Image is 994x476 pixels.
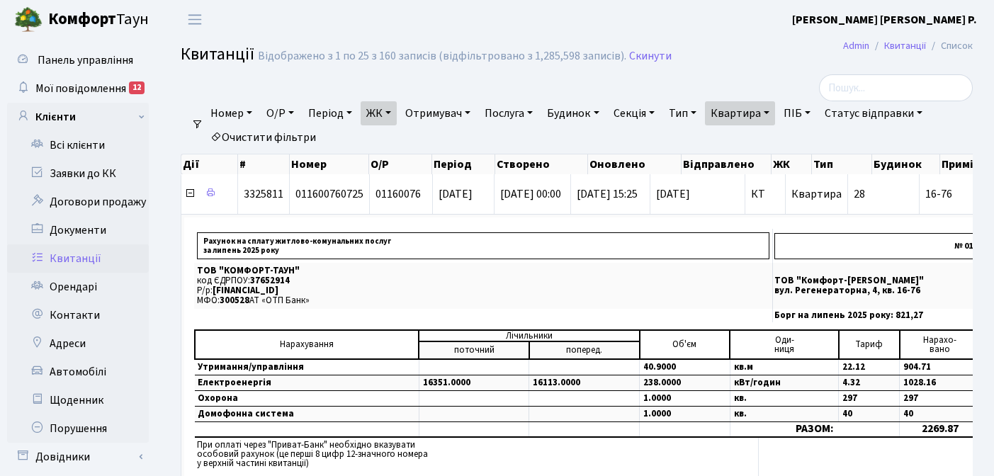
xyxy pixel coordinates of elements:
a: Документи [7,216,149,244]
a: Щоденник [7,386,149,414]
a: О/Р [261,101,300,125]
th: ЖК [772,154,812,174]
a: [PERSON_NAME] [PERSON_NAME] Р. [792,11,977,28]
td: Тариф [839,330,900,359]
li: Список [926,38,973,54]
b: [PERSON_NAME] [PERSON_NAME] Р. [792,12,977,28]
th: Номер [290,154,369,174]
td: кв. [730,391,839,407]
p: Р/р: [197,286,769,295]
th: Оновлено [588,154,682,174]
img: logo.png [14,6,43,34]
td: 40 [900,407,981,422]
span: Панель управління [38,52,133,68]
a: Секція [608,101,660,125]
span: 37652914 [250,274,290,287]
span: 011600760725 [295,186,363,202]
td: 1.0000 [640,391,730,407]
td: 238.0000 [640,375,730,391]
a: Квитанції [7,244,149,273]
span: Таун [48,8,149,32]
th: Будинок [872,154,940,174]
td: кв. [730,407,839,422]
span: [DATE] 15:25 [577,186,638,202]
td: Об'єм [640,330,730,359]
a: Скинути [629,50,672,63]
button: Переключити навігацію [177,8,213,31]
p: ТОВ "КОМФОРТ-ТАУН" [197,266,769,276]
a: Admin [843,38,869,53]
a: Період [303,101,358,125]
a: Всі клієнти [7,131,149,159]
a: Мої повідомлення12 [7,74,149,103]
a: Очистити фільтри [205,125,322,149]
div: 12 [129,81,145,94]
td: Охорона [195,391,419,407]
td: 1028.16 [900,375,981,391]
a: Заявки до КК [7,159,149,188]
a: Довідники [7,443,149,471]
th: Створено [495,154,589,174]
a: Орендарі [7,273,149,301]
span: [FINANCIAL_ID] [213,284,278,297]
td: Нарахування [195,330,419,359]
a: Автомобілі [7,358,149,386]
td: 297 [839,391,900,407]
a: Будинок [541,101,604,125]
a: Адреси [7,329,149,358]
th: О/Р [369,154,432,174]
a: Номер [205,101,258,125]
td: Лічильники [419,330,639,341]
a: ЖК [361,101,397,125]
td: Оди- ниця [730,330,839,359]
p: код ЄДРПОУ: [197,276,769,285]
td: 2269.87 [900,422,981,437]
div: Відображено з 1 по 25 з 160 записів (відфільтровано з 1,285,598 записів). [258,50,626,63]
td: 22.12 [839,359,900,375]
td: 16113.0000 [529,375,640,391]
a: Панель управління [7,46,149,74]
a: Квитанції [884,38,926,53]
span: 300528 [220,294,249,307]
td: кв.м [730,359,839,375]
td: РАЗОМ: [730,422,899,437]
th: # [238,154,290,174]
a: Контакти [7,301,149,329]
a: Послуга [479,101,538,125]
span: Мої повідомлення [35,81,126,96]
a: Договори продажу [7,188,149,216]
a: Порушення [7,414,149,443]
td: 4.32 [839,375,900,391]
span: 28 [854,186,865,202]
td: 40.9000 [640,359,730,375]
span: 3325811 [244,186,283,202]
td: 40 [839,407,900,422]
nav: breadcrumb [822,31,994,61]
a: Клієнти [7,103,149,131]
span: 01160076 [375,186,421,202]
td: 297 [900,391,981,407]
td: Електроенергія [195,375,419,391]
td: поточний [419,341,529,359]
th: Період [432,154,495,174]
td: поперед. [529,341,640,359]
td: Домофонна система [195,407,419,422]
th: Тип [812,154,871,174]
span: [DATE] [439,186,473,202]
a: Статус відправки [819,101,928,125]
span: Квитанції [181,42,254,67]
td: 16351.0000 [419,375,529,391]
span: КТ [751,188,779,200]
span: [DATE] 00:00 [500,186,561,202]
th: Дії [181,154,238,174]
td: 904.71 [900,359,981,375]
input: Пошук... [819,74,973,101]
td: кВт/годин [730,375,839,391]
b: Комфорт [48,8,116,30]
td: Нарахо- вано [900,330,981,359]
td: Утримання/управління [195,359,419,375]
a: ПІБ [778,101,816,125]
td: 1.0000 [640,407,730,422]
span: [DATE] [656,188,739,200]
a: Тип [663,101,702,125]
